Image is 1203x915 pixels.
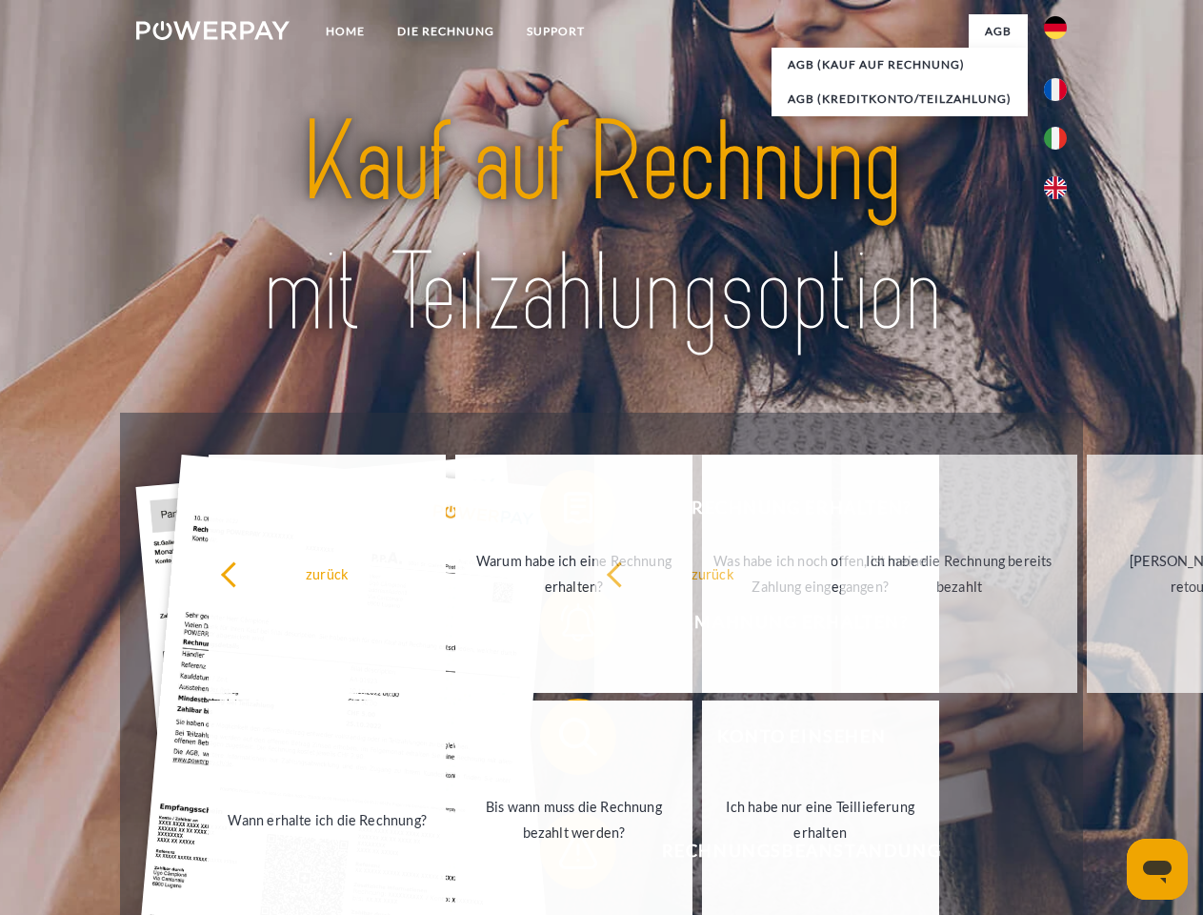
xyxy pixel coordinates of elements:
img: it [1044,127,1067,150]
div: zurück [220,560,434,586]
div: Warum habe ich eine Rechnung erhalten? [467,548,681,600]
a: AGB (Kauf auf Rechnung) [772,48,1028,82]
img: fr [1044,78,1067,101]
img: logo-powerpay-white.svg [136,21,290,40]
div: zurück [606,560,820,586]
a: Home [310,14,381,49]
img: title-powerpay_de.svg [182,91,1021,365]
div: Bis wann muss die Rechnung bezahlt werden? [467,794,681,845]
div: Ich habe die Rechnung bereits bezahlt [852,548,1067,600]
a: agb [969,14,1028,49]
img: en [1044,176,1067,199]
a: SUPPORT [511,14,601,49]
div: Ich habe nur eine Teillieferung erhalten [713,794,928,845]
iframe: Schaltfläche zum Öffnen des Messaging-Fensters [1127,839,1188,900]
div: Wann erhalte ich die Rechnung? [220,806,434,832]
a: DIE RECHNUNG [381,14,511,49]
img: de [1044,16,1067,39]
a: AGB (Kreditkonto/Teilzahlung) [772,82,1028,116]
